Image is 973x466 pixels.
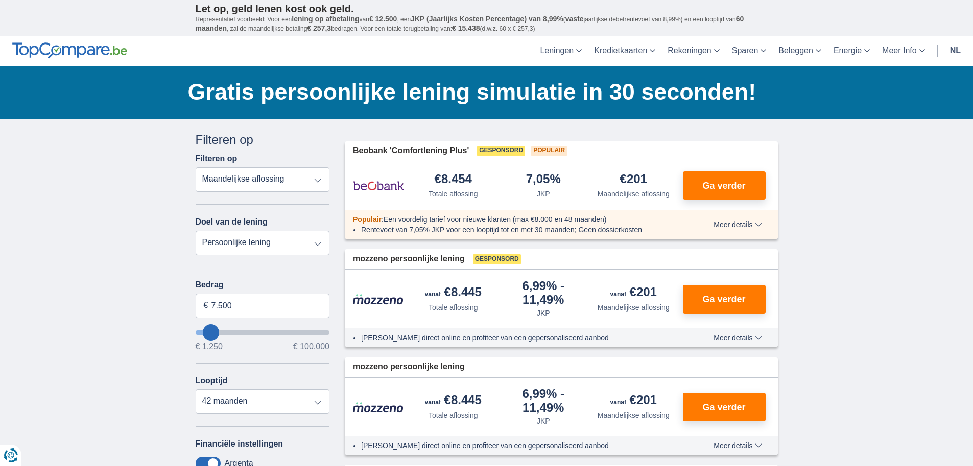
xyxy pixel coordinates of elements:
[661,36,725,66] a: Rekeningen
[702,295,745,304] span: Ga verder
[610,286,657,300] div: €201
[429,189,478,199] div: Totale aflossing
[196,330,330,335] input: wantToBorrow
[503,280,585,306] div: 6,99%
[537,416,550,426] div: JKP
[307,24,331,32] span: € 257,3
[353,402,404,413] img: product.pl.alt Mozzeno
[361,225,676,235] li: Rentevoet van 7,05% JKP voor een looptijd tot en met 30 maanden; Geen dossierkosten
[620,173,647,187] div: €201
[537,189,550,199] div: JKP
[772,36,827,66] a: Beleggen
[196,154,238,163] label: Filteren op
[361,440,676,451] li: [PERSON_NAME] direct online en profiteer van een gepersonaliseerd aanbod
[714,334,762,341] span: Meer details
[196,217,268,227] label: Doel van de lening
[477,146,525,156] span: Gesponsord
[353,361,465,373] span: mozzeno persoonlijke lening
[353,215,382,224] span: Populair
[588,36,661,66] a: Kredietkaarten
[196,15,744,32] span: 60 maanden
[598,189,670,199] div: Maandelijkse aflossing
[188,76,778,108] h1: Gratis persoonlijke lening simulatie in 30 seconden!
[610,394,657,408] div: €201
[425,286,482,300] div: €8.445
[503,388,585,414] div: 6,99%
[196,131,330,148] div: Filteren op
[353,145,469,157] span: Beobank 'Comfortlening Plus'
[714,221,762,228] span: Meer details
[537,308,550,318] div: JKP
[702,181,745,190] span: Ga verder
[598,410,670,420] div: Maandelijkse aflossing
[345,214,684,225] div: :
[196,376,228,385] label: Looptijd
[369,15,397,23] span: € 12.500
[361,332,676,343] li: [PERSON_NAME] direct online en profiteer van een gepersonaliseerd aanbod
[726,36,773,66] a: Sparen
[944,36,967,66] a: nl
[876,36,931,66] a: Meer Info
[353,294,404,305] img: product.pl.alt Mozzeno
[526,173,561,187] div: 7,05%
[827,36,876,66] a: Energie
[429,410,478,420] div: Totale aflossing
[565,15,584,23] span: vaste
[353,253,465,265] span: mozzeno persoonlijke lening
[702,403,745,412] span: Ga verder
[683,393,766,421] button: Ga verder
[435,173,472,187] div: €8.454
[429,302,478,313] div: Totale aflossing
[706,334,769,342] button: Meer details
[683,285,766,314] button: Ga verder
[196,3,778,15] p: Let op, geld lenen kost ook geld.
[196,15,778,33] p: Representatief voorbeeld: Voor een van , een ( jaarlijkse debetrentevoet van 8,99%) en een loopti...
[196,343,223,351] span: € 1.250
[452,24,480,32] span: € 15.438
[12,42,127,59] img: TopCompare
[473,254,521,264] span: Gesponsord
[531,146,567,156] span: Populair
[425,394,482,408] div: €8.445
[353,173,404,198] img: product.pl.alt Beobank
[706,220,769,229] button: Meer details
[196,439,283,449] label: Financiële instellingen
[706,441,769,450] button: Meer details
[598,302,670,313] div: Maandelijkse aflossing
[196,280,330,290] label: Bedrag
[204,300,208,312] span: €
[683,171,766,200] button: Ga verder
[293,343,329,351] span: € 100.000
[411,15,563,23] span: JKP (Jaarlijks Kosten Percentage) van 8,99%
[384,215,607,224] span: Een voordelig tarief voor nieuwe klanten (max €8.000 en 48 maanden)
[534,36,588,66] a: Leningen
[714,442,762,449] span: Meer details
[292,15,359,23] span: lening op afbetaling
